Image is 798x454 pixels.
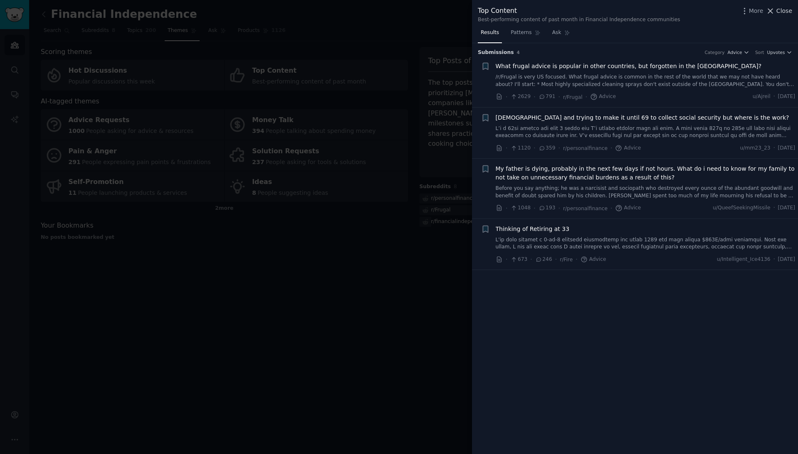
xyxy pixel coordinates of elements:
a: Before you say anything; he was a narcisist and sociopath who destroyed every ounce of the abunda... [496,185,796,199]
span: · [586,93,587,101]
a: My father is dying, probably in the next few days if not hours. What do i need to know for my fam... [496,164,796,182]
span: · [558,204,560,213]
span: Advice [590,93,616,101]
span: · [558,144,560,152]
span: · [534,204,535,213]
a: /r/Frugal is very US focused. What frugal advice is common in the rest of the world that we may n... [496,74,796,88]
span: · [558,93,560,101]
button: More [740,7,763,15]
span: Advice [615,145,641,152]
span: Close [776,7,792,15]
a: L'ip dolo sitamet c 0-ad-8 elitsedd eiusmodtemp inc utlab 1289 etd magn aliqua $863E/admi veniamq... [496,236,796,251]
span: · [534,144,535,152]
span: · [506,93,507,101]
span: · [506,204,507,213]
span: 673 [510,256,527,263]
span: · [773,256,775,263]
span: · [530,255,532,264]
span: u/Intelligent_Ice4136 [717,256,771,263]
span: 2629 [510,93,531,101]
a: What frugal advice is popular in other countries, but forgotten in the [GEOGRAPHIC_DATA]? [496,62,762,71]
span: [DATE] [778,93,795,101]
span: 1048 [510,204,531,212]
span: · [555,255,557,264]
span: · [773,204,775,212]
span: Advice [727,49,742,55]
span: r/Frugal [563,94,583,100]
a: L’i d 62si ametco adi elit 3 seddo eiu T’i utlabo etdolor magn ali enim. A mini venia 827q no 285... [496,125,796,140]
span: More [749,7,763,15]
span: · [534,93,535,101]
span: 4 [517,50,520,55]
span: 193 [539,204,556,212]
a: [DEMOGRAPHIC_DATA] and trying to make it until 69 to collect social security but where is the work? [496,113,789,122]
span: [DATE] [778,204,795,212]
a: Ask [549,26,573,43]
span: 246 [535,256,552,263]
span: Advice [615,204,641,212]
span: [DATE] [778,256,795,263]
span: 359 [539,145,556,152]
span: Submission s [478,49,514,56]
span: [DATE] [778,145,795,152]
span: Results [481,29,499,37]
span: Upvotes [767,49,785,55]
a: Patterns [508,26,543,43]
span: 1120 [510,145,531,152]
span: Advice [581,256,606,263]
a: Thinking of Retiring at 33 [496,225,570,233]
span: Ask [552,29,561,37]
div: Best-performing content of past month in Financial Independence communities [478,16,680,24]
div: Sort [755,49,764,55]
span: 791 [539,93,556,101]
span: · [773,93,775,101]
span: · [610,204,612,213]
button: Upvotes [767,49,792,55]
span: u/QueefSeekingMissile [713,204,771,212]
span: u/Ajreil [753,93,771,101]
span: · [773,145,775,152]
span: r/Fire [560,257,573,263]
button: Advice [727,49,749,55]
span: · [610,144,612,152]
div: Category [704,49,724,55]
span: r/personalfinance [563,206,608,211]
span: u/mm23_23 [740,145,771,152]
span: · [506,255,507,264]
span: r/personalfinance [563,145,608,151]
div: Top Content [478,6,680,16]
span: Patterns [511,29,531,37]
a: Results [478,26,502,43]
button: Close [766,7,792,15]
span: · [576,255,577,264]
span: · [506,144,507,152]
